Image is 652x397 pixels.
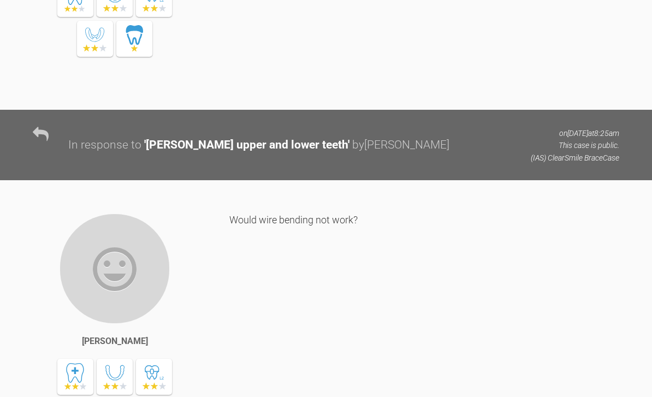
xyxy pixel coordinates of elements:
[68,136,141,155] div: In response to
[144,136,349,155] div: ' [PERSON_NAME] upper and lower teeth '
[82,334,148,348] div: [PERSON_NAME]
[352,136,449,155] div: by [PERSON_NAME]
[59,213,170,324] img: Neil Fearns
[531,127,619,139] p: on [DATE] at 8:25am
[531,139,619,151] p: This case is public.
[531,152,619,164] p: (IAS) ClearSmile Brace Case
